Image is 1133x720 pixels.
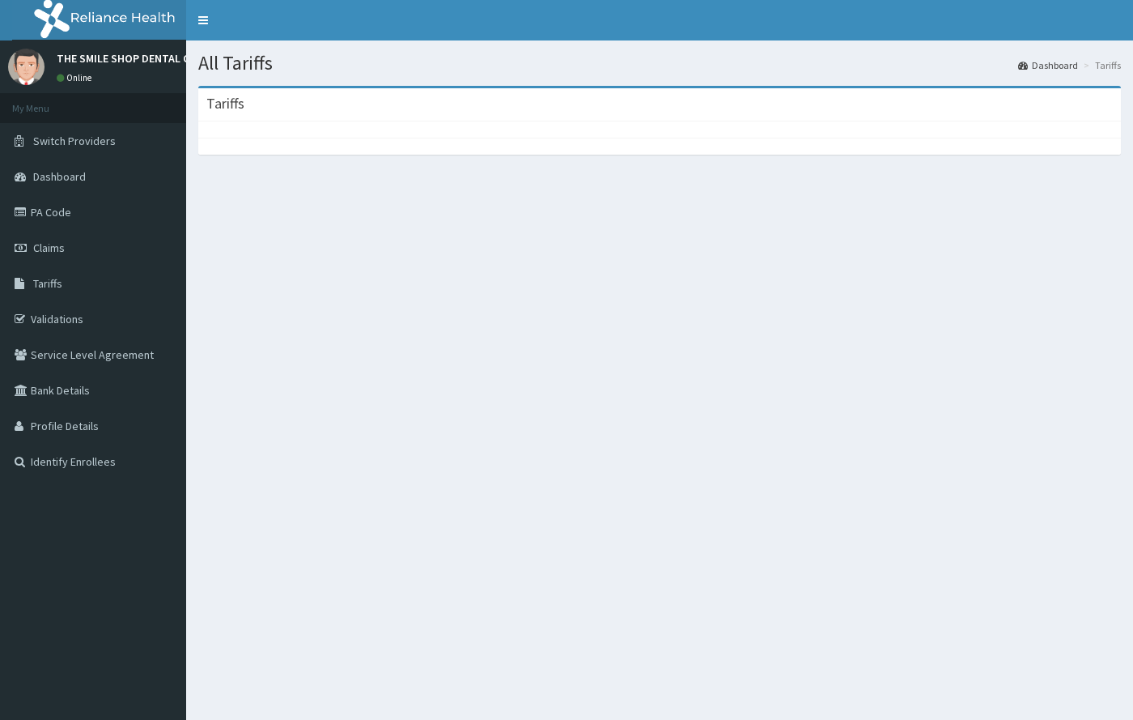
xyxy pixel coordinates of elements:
[33,134,116,148] span: Switch Providers
[57,53,215,64] p: THE SMILE SHOP DENTAL CLINIC
[198,53,1121,74] h1: All Tariffs
[206,96,244,111] h3: Tariffs
[57,72,95,83] a: Online
[1018,58,1078,72] a: Dashboard
[33,169,86,184] span: Dashboard
[1080,58,1121,72] li: Tariffs
[33,241,65,255] span: Claims
[8,49,45,85] img: User Image
[33,276,62,291] span: Tariffs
